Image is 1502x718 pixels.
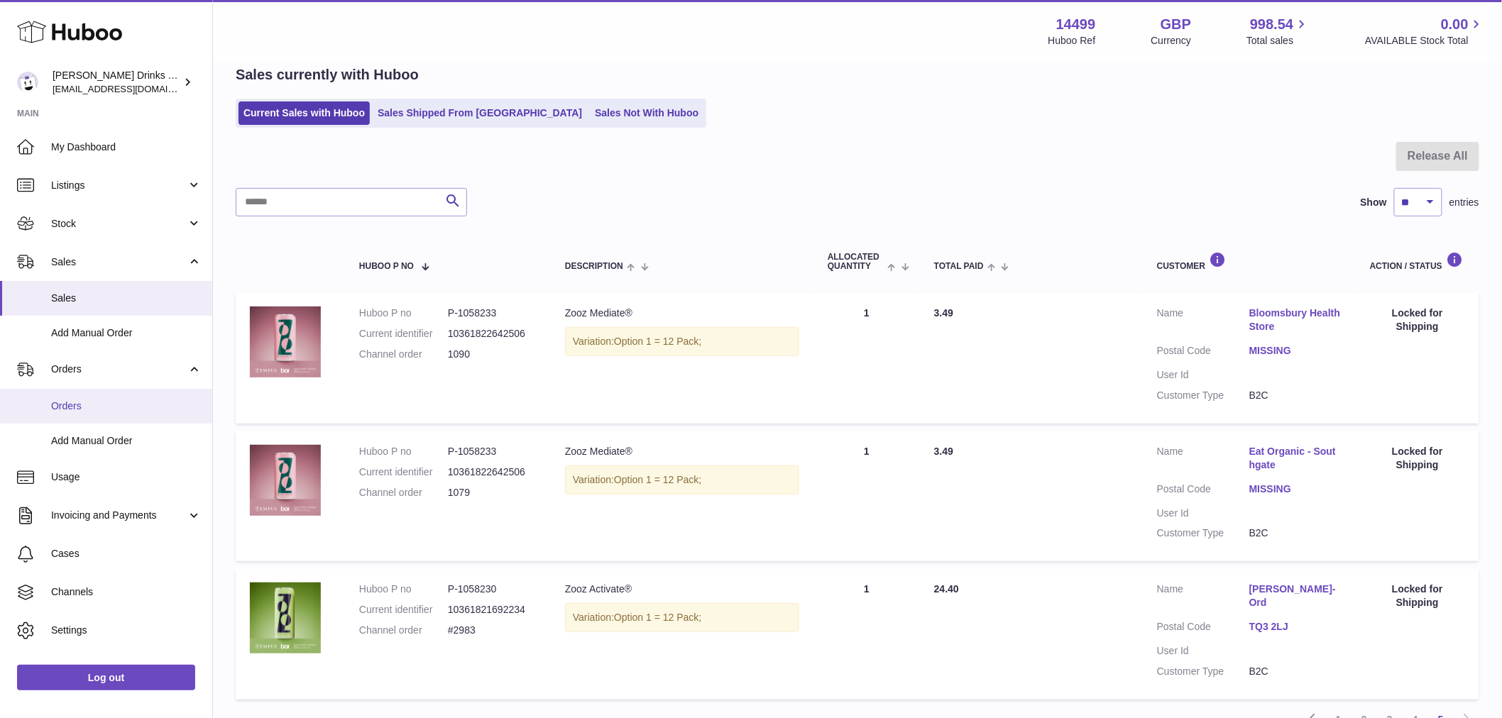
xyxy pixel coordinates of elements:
[1249,620,1342,634] a: TQ3 2LJ
[1249,482,1342,496] a: MISSING
[1365,34,1485,48] span: AVAILABLE Stock Total
[51,509,187,522] span: Invoicing and Payments
[51,255,187,269] span: Sales
[448,445,537,458] dd: P-1058233
[359,445,448,458] dt: Huboo P no
[1157,665,1249,678] dt: Customer Type
[1157,620,1249,637] dt: Postal Code
[1365,15,1485,48] a: 0.00 AVAILABLE Stock Total
[1249,445,1342,472] a: Eat Organic - Southgate
[51,470,202,484] span: Usage
[373,101,587,125] a: Sales Shipped From [GEOGRAPHIC_DATA]
[565,445,799,458] div: Zooz Mediate®
[565,603,799,632] div: Variation:
[51,179,187,192] span: Listings
[239,101,370,125] a: Current Sales with Huboo
[448,582,537,596] dd: P-1058230
[614,612,701,623] span: Option 1 = 12 Pack;
[1246,34,1310,48] span: Total sales
[565,327,799,356] div: Variation:
[934,307,953,319] span: 3.49
[1249,582,1342,609] a: [PERSON_NAME]-Ord
[359,262,414,271] span: Huboo P no
[934,262,984,271] span: Total paid
[813,292,920,423] td: 1
[51,624,202,637] span: Settings
[1370,306,1465,333] div: Locked for Shipping
[614,474,701,485] span: Option 1 = 12 Pack;
[359,465,448,479] dt: Current identifier
[565,262,623,271] span: Description
[51,326,202,340] span: Add Manual Order
[51,292,202,305] span: Sales
[1370,252,1465,271] div: Action / Status
[565,465,799,495] div: Variation:
[1157,252,1342,271] div: Customer
[51,585,202,599] span: Channels
[1161,15,1191,34] strong: GBP
[448,624,537,637] dd: #2983
[359,582,448,596] dt: Huboo P no
[1157,582,1249,613] dt: Name
[1048,34,1096,48] div: Huboo Ref
[250,582,321,653] img: ACTIVATE_1_9d49eb03-ef52-4e5c-b688-9860ae38d943.png
[1250,15,1293,34] span: 998.54
[359,306,448,320] dt: Huboo P no
[448,486,537,499] dd: 1079
[51,217,187,231] span: Stock
[1249,344,1342,358] a: MISSING
[1249,526,1342,540] dd: B2C
[250,306,321,377] img: MEDIATE_1_68be7b9d-234d-4eb2-b0ee-639b03038b08.png
[51,547,202,560] span: Cases
[1370,445,1465,472] div: Locked for Shipping
[1157,644,1249,658] dt: User Id
[1157,368,1249,382] dt: User Id
[1441,15,1469,34] span: 0.00
[448,348,537,361] dd: 1090
[1157,306,1249,337] dt: Name
[934,446,953,457] span: 3.49
[17,665,195,690] a: Log out
[590,101,703,125] a: Sales Not With Huboo
[53,69,180,96] div: [PERSON_NAME] Drinks LTD (t/a Zooz)
[1249,389,1342,402] dd: B2C
[1151,34,1192,48] div: Currency
[1157,526,1249,540] dt: Customer Type
[614,336,701,347] span: Option 1 = 12 Pack;
[1157,389,1249,402] dt: Customer Type
[1249,665,1342,678] dd: B2C
[17,72,38,93] img: internalAdmin-14499@internal.huboo.com
[1157,507,1249,520] dt: User Id
[565,582,799,596] div: Zooz Activate®
[1449,196,1479,209] span: entries
[236,65,419,84] h2: Sales currently with Huboo
[1157,344,1249,361] dt: Postal Code
[1370,582,1465,609] div: Locked for Shipping
[1249,306,1342,333] a: Bloomsbury Health Store
[51,363,187,376] span: Orders
[934,583,959,595] span: 24.40
[359,327,448,341] dt: Current identifier
[51,399,202,413] span: Orders
[828,253,884,271] span: ALLOCATED Quantity
[359,348,448,361] dt: Channel order
[448,603,537,617] dd: 10361821692234
[359,624,448,637] dt: Channel order
[1157,445,1249,475] dt: Name
[813,431,920,561] td: 1
[813,568,920,699] td: 1
[1246,15,1310,48] a: 998.54 Total sales
[359,603,448,617] dt: Current identifier
[250,445,321,516] img: MEDIATE_1_68be7b9d-234d-4eb2-b0ee-639b03038b08.png
[51,434,202,448] span: Add Manual Order
[448,306,537,320] dd: P-1058233
[1361,196,1387,209] label: Show
[51,140,202,154] span: My Dashboard
[359,486,448,499] dt: Channel order
[565,306,799,320] div: Zooz Mediate®
[53,83,209,94] span: [EMAIL_ADDRESS][DOMAIN_NAME]
[448,465,537,479] dd: 10361822642506
[448,327,537,341] dd: 10361822642506
[1056,15,1096,34] strong: 14499
[1157,482,1249,499] dt: Postal Code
